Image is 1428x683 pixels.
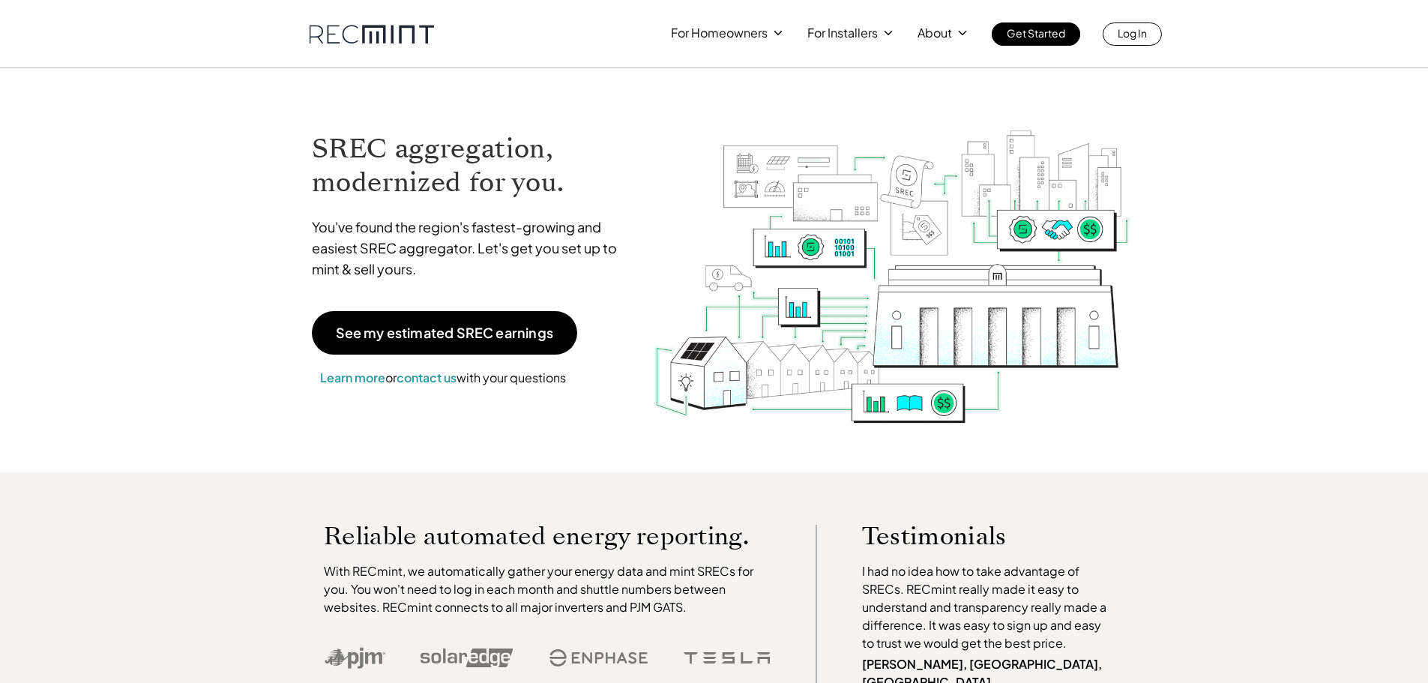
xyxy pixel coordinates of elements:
p: About [918,22,952,43]
p: I had no idea how to take advantage of SRECs. RECmint really made it easy to understand and trans... [862,562,1114,652]
p: Get Started [1007,22,1065,43]
a: See my estimated SREC earnings [312,311,577,355]
p: For Installers [807,22,878,43]
img: RECmint value cycle [653,91,1131,427]
a: contact us [397,370,457,385]
p: For Homeowners [671,22,768,43]
p: See my estimated SREC earnings [336,326,553,340]
a: Get Started [992,22,1080,46]
a: Log In [1103,22,1162,46]
h1: SREC aggregation, modernized for you. [312,132,631,199]
p: Log In [1118,22,1147,43]
p: With RECmint, we automatically gather your energy data and mint SRECs for you. You won't need to ... [324,562,771,616]
p: Testimonials [862,525,1085,547]
p: Reliable automated energy reporting. [324,525,771,547]
p: or with your questions [312,368,574,388]
a: Learn more [320,370,385,385]
p: You've found the region's fastest-growing and easiest SREC aggregator. Let's get you set up to mi... [312,217,631,280]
